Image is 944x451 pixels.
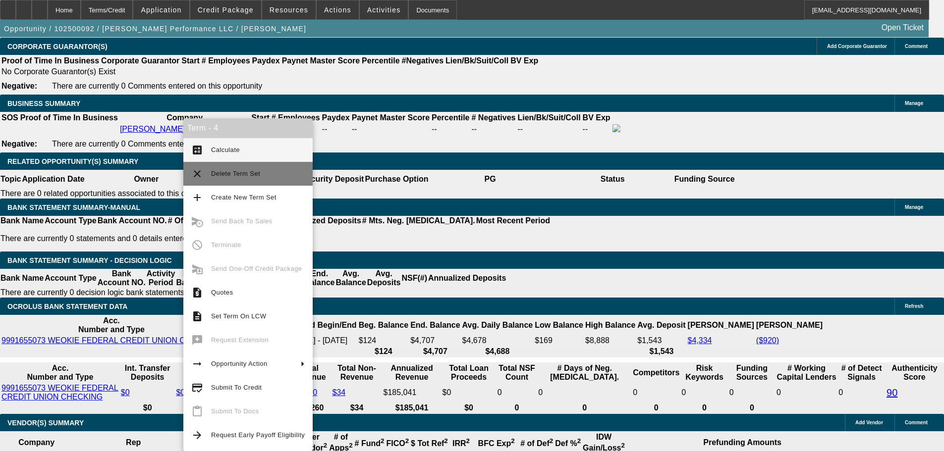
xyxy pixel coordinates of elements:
th: Annualized Deposits [428,269,506,288]
th: Sum of the Total NSF Count and Total Overdraft Fee Count from Ocrolus [497,363,537,382]
b: Paydex [322,113,350,122]
a: $0 [121,388,130,397]
b: $ Tot Ref [411,439,448,448]
span: There are currently 0 Comments entered on this opportunity [52,140,262,148]
b: Company [167,113,203,122]
sup: 2 [466,437,470,445]
sup: 2 [324,442,327,449]
sup: 2 [550,437,553,445]
th: Annualized Revenue [383,363,441,382]
td: -- [322,124,350,135]
span: Calculate [211,146,240,153]
b: Lien/Bk/Suit/Coll [445,56,508,65]
b: FICO [386,439,409,448]
th: $0 [442,403,496,413]
img: facebook-icon.png [612,124,620,132]
th: Status [552,170,674,189]
b: # of Def [520,439,553,448]
th: Proof of Time In Business [1,56,100,66]
th: End. Balance [304,269,335,288]
td: $124 [358,336,409,346]
th: Security Deposit [301,170,364,189]
th: Bank Account NO. [97,269,146,288]
td: $8,888 [585,336,636,346]
td: $4,707 [410,336,460,346]
span: Credit Package [198,6,254,14]
td: 0 [838,383,885,402]
b: Prefunding Amounts [703,438,781,447]
sup: 2 [405,437,409,445]
b: Start [251,113,269,122]
th: Acc. Number and Type [1,363,119,382]
th: 0 [497,403,537,413]
th: Avg. Balance [335,269,366,288]
span: RELATED OPPORTUNITY(S) SUMMARY [7,157,138,165]
div: -- [352,125,430,134]
td: $0 [442,383,496,402]
th: Int. Transfer Deposits [120,363,175,382]
button: Actions [317,0,359,19]
th: Account Type [44,269,97,288]
span: Manage [905,204,923,210]
mat-icon: credit_score [191,382,203,394]
div: Term - 4 [183,118,313,138]
th: Purchase Option [364,170,429,189]
b: Def % [555,439,581,448]
b: BV Exp [510,56,538,65]
th: $0 [120,403,175,413]
th: [PERSON_NAME] [756,316,823,335]
th: Risk Keywords [681,363,727,382]
b: Negative: [1,82,37,90]
td: 0 [497,383,537,402]
td: $4,678 [462,336,534,346]
th: Funding Sources [729,363,775,382]
span: CORPORATE GUARANTOR(S) [7,43,108,50]
b: Paydex [252,56,280,65]
b: IRR [452,439,470,448]
span: OCROLUS BANK STATEMENT DATA [7,302,127,310]
th: $0 [175,403,243,413]
th: Avg. Deposits [367,269,401,288]
span: Delete Term Set [211,170,260,177]
th: Authenticity Score [886,363,943,382]
th: Competitors [632,363,680,382]
b: Percentile [362,56,399,65]
sup: 2 [511,437,514,445]
button: Activities [360,0,408,19]
th: Application Date [21,170,85,189]
th: Int. Transfer Withdrawals [175,363,243,382]
div: -- [472,125,516,134]
span: BUSINESS SUMMARY [7,100,80,107]
a: 90 [887,387,897,398]
a: 9991655073 WEOKIE FEDERAL CREDIT UNION CHECKING [1,384,118,401]
b: Rep [126,438,141,447]
span: Manage [905,100,923,106]
th: Funding Source [674,170,735,189]
a: 9991655073 WEOKIE FEDERAL CREDIT UNION CHECKING [1,336,222,345]
th: # of Detect Signals [838,363,885,382]
th: Beg. Balance [175,269,207,288]
td: [DATE] - [DATE] [290,336,357,346]
a: $0 [176,388,185,397]
mat-icon: arrow_forward [191,429,203,441]
td: $169 [534,336,584,346]
button: Credit Package [190,0,261,19]
th: $124 [358,347,409,356]
th: Account Type [44,216,97,226]
mat-icon: add [191,192,203,203]
th: $4,688 [462,347,534,356]
sup: 2 [349,442,352,449]
b: # Negatives [472,113,516,122]
sup: 2 [381,437,384,445]
b: BV Exp [583,113,611,122]
span: Application [141,6,181,14]
th: 0 [538,403,631,413]
td: 0 [538,383,631,402]
th: Period Begin/End [290,316,357,335]
button: Application [133,0,189,19]
a: ($920) [756,336,779,345]
th: Total Loan Proceeds [442,363,496,382]
b: Paynet Master Score [352,113,430,122]
div: -- [432,125,469,134]
span: Comment [905,44,928,49]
